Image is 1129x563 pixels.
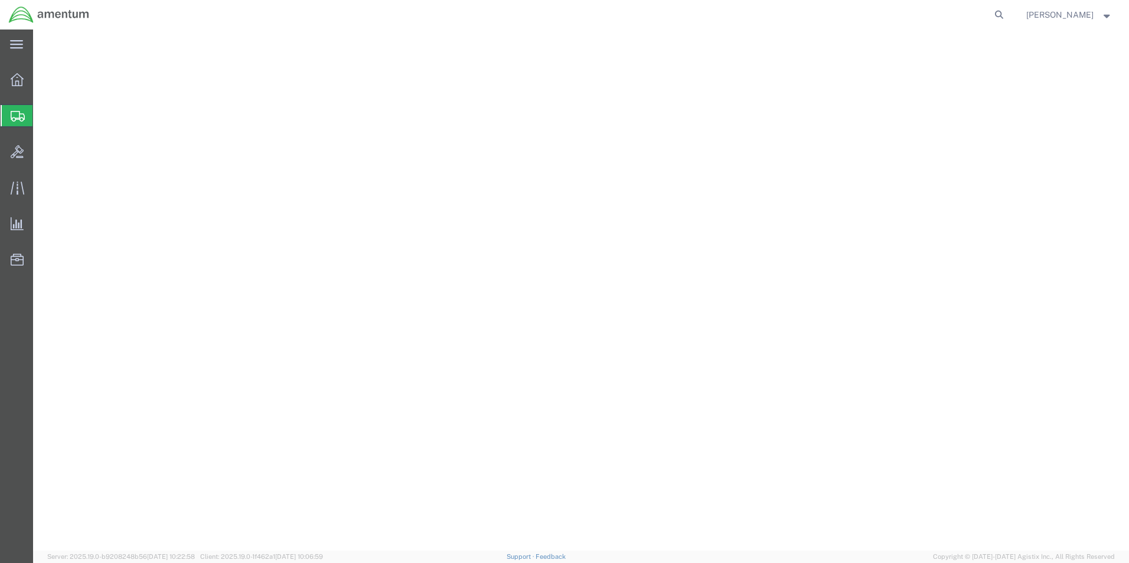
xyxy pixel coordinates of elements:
span: [DATE] 10:22:58 [147,553,195,560]
a: Support [507,553,536,560]
span: Copyright © [DATE]-[DATE] Agistix Inc., All Rights Reserved [933,552,1115,562]
iframe: FS Legacy Container [33,30,1129,551]
span: ALISON GODOY [1026,8,1094,21]
a: Feedback [536,553,566,560]
span: Server: 2025.19.0-b9208248b56 [47,553,195,560]
span: Client: 2025.19.0-1f462a1 [200,553,323,560]
button: [PERSON_NAME] [1026,8,1113,22]
span: [DATE] 10:06:59 [275,553,323,560]
img: logo [8,6,90,24]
